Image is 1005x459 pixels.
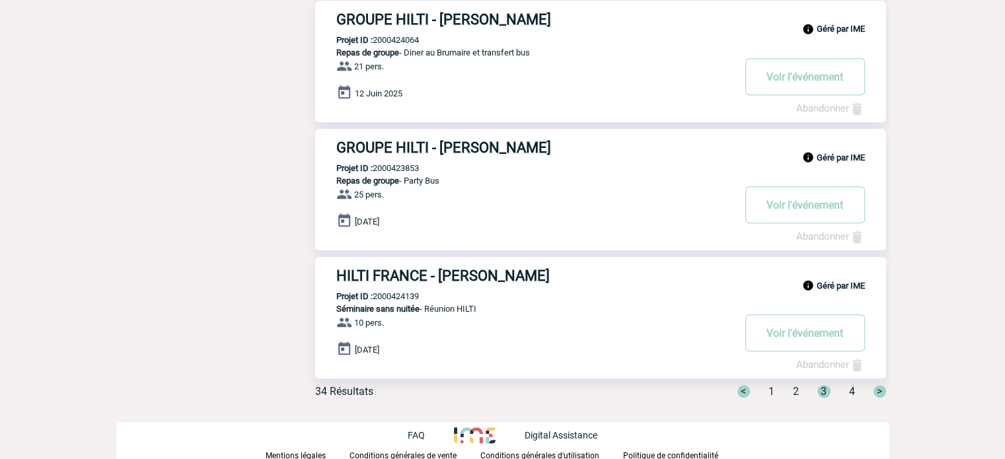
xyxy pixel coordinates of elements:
[874,385,886,398] span: >
[745,58,865,95] button: Voir l'événement
[802,279,814,291] img: info_black_24dp.svg
[817,280,865,290] b: Géré par IME
[315,163,419,173] p: 2000423853
[315,35,419,45] p: 2000424064
[796,230,865,242] a: Abandonner
[336,35,373,45] b: Projet ID :
[849,385,855,398] span: 4
[315,11,886,28] a: GROUPE HILTI - [PERSON_NAME]
[354,190,384,199] span: 25 pers.
[355,88,402,98] span: 12 Juin 2025
[315,385,373,398] div: 34 Résultats
[336,291,373,301] b: Projet ID :
[315,304,733,314] p: - Réunion HILTI
[802,151,814,163] img: info_black_24dp.svg
[408,428,454,441] a: FAQ
[315,48,733,57] p: - Diner au Brumaire et transfert bus
[796,102,865,114] a: Abandonner
[355,217,379,227] span: [DATE]
[336,267,733,284] h3: HILTI FRANCE - [PERSON_NAME]
[817,385,831,398] span: 3
[454,427,495,443] img: http://www.idealmeetingsevents.fr/
[525,430,597,441] p: Digital Assistance
[336,48,399,57] span: Repas de groupe
[336,163,373,173] b: Projet ID :
[336,139,733,156] h3: GROUPE HILTI - [PERSON_NAME]
[336,11,733,28] h3: GROUPE HILTI - [PERSON_NAME]
[315,291,419,301] p: 2000424139
[737,385,750,398] span: <
[315,139,886,156] a: GROUPE HILTI - [PERSON_NAME]
[793,385,799,398] span: 2
[802,23,814,35] img: info_black_24dp.svg
[745,186,865,223] button: Voir l'événement
[817,152,865,162] b: Géré par IME
[355,345,379,355] span: [DATE]
[796,359,865,371] a: Abandonner
[354,61,384,71] span: 21 pers.
[768,385,774,398] span: 1
[817,24,865,34] b: Géré par IME
[336,176,399,186] span: Repas de groupe
[408,430,425,441] p: FAQ
[336,304,420,314] span: Séminaire sans nuitée
[354,318,384,328] span: 10 pers.
[315,176,733,186] p: - Party Bus
[315,267,886,284] a: HILTI FRANCE - [PERSON_NAME]
[745,314,865,351] button: Voir l'événement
